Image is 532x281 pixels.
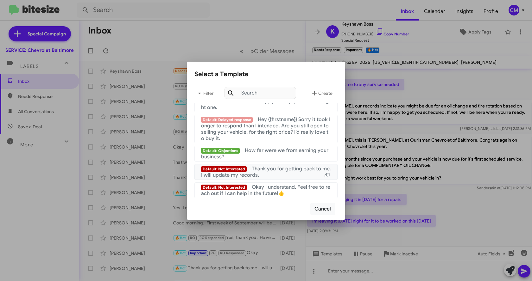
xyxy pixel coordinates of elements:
span: How far were we from earning your business? [201,147,328,160]
span: Hey {{firstname}} Sorry it took longer to respond than I intended. Are you still open to selling ... [201,116,330,142]
span: Default: Objections [201,148,240,154]
button: Create [306,86,338,101]
span: Default: Not Interested [201,166,247,172]
span: Filter [194,88,215,99]
span: Default: Not Interested [201,185,247,190]
span: Create [311,88,332,99]
span: Okay I understand. Feel free to reach out if I can help in the future!👍 [201,184,330,197]
span: Default: Delayed response [201,117,253,123]
input: Search [225,87,296,99]
div: Select a Template [194,69,338,79]
span: Thank you for getting back to me. I will update my records. [201,166,331,178]
button: Cancel [310,203,335,215]
button: Filter [194,86,215,101]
